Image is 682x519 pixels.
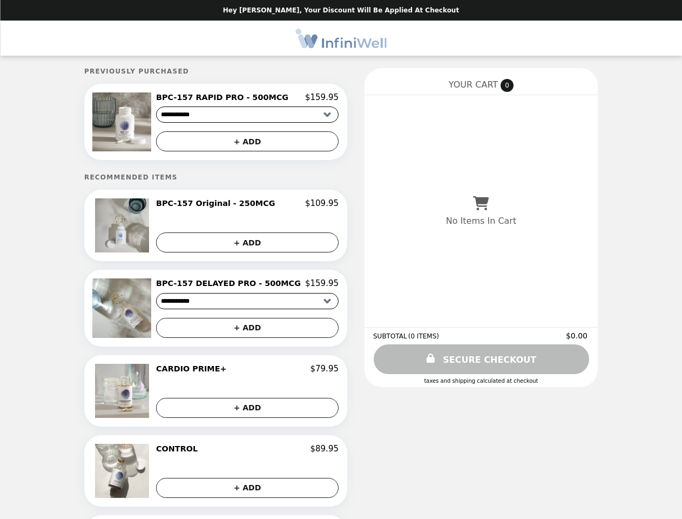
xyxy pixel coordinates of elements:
[156,398,339,418] button: + ADD
[501,79,514,92] span: 0
[156,278,305,288] h2: BPC-157 DELAYED PRO - 500MCG
[84,68,347,75] h5: Previously Purchased
[156,92,293,102] h2: BPC-157 RAPID PRO - 500MCG
[156,198,280,208] h2: BPC-157 Original - 250MCG
[449,79,498,90] span: YOUR CART
[95,364,152,418] img: CARDIO PRIME+
[305,198,339,208] p: $109.95
[95,198,152,252] img: BPC-157 Original - 250MCG
[156,444,202,454] h2: CONTROL
[408,332,439,340] span: ( 0 ITEMS )
[156,232,339,252] button: + ADD
[305,278,339,288] p: $159.95
[566,331,589,340] span: $0.00
[84,174,347,181] h5: Recommended Items
[156,107,339,123] select: Select a product variant
[156,293,339,309] select: Select a product variant
[305,92,339,102] p: $159.95
[156,318,339,338] button: + ADD
[156,131,339,151] button: + ADD
[156,364,231,374] h2: CARDIO PRIME+
[446,216,516,226] p: No Items In Cart
[373,378,589,384] div: Taxes and Shipping calculated at checkout
[373,332,408,340] span: SUBTOTAL
[296,27,387,49] img: Brand Logo
[310,364,339,374] p: $79.95
[310,444,339,454] p: $89.95
[223,6,459,14] p: Hey [PERSON_NAME], your discount will be applied at checkout
[92,278,154,337] img: BPC-157 DELAYED PRO - 500MCG
[92,92,154,151] img: BPC-157 RAPID PRO - 500MCG
[95,444,152,498] img: CONTROL
[156,478,339,498] button: + ADD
